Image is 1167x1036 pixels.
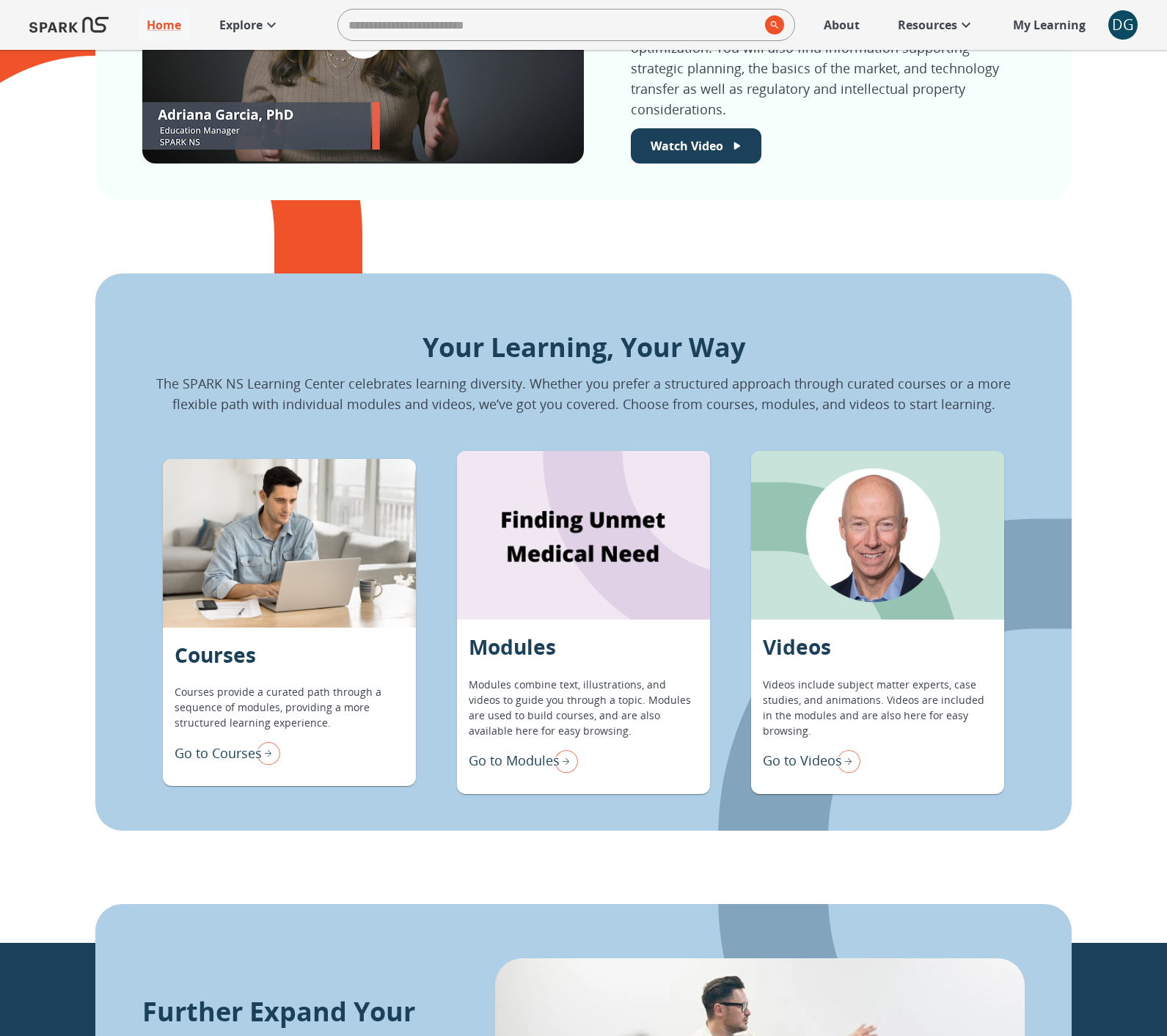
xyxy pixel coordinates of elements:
[751,451,1004,620] div: Videos
[824,16,860,34] p: About
[890,9,982,41] a: Resources
[763,751,842,771] p: Go to Videos
[147,16,181,34] p: Home
[457,451,710,620] div: Modules
[469,631,556,662] p: Modules
[763,677,992,738] p: Videos include subject matter experts, case studies, and animations. Videos are included in the m...
[163,459,416,628] div: Courses
[175,639,256,670] p: Courses
[142,373,1025,414] p: The SPARK NS Learning Center celebrates learning diversity. Whether you prefer a structured appro...
[1108,10,1138,40] button: account of current user
[1013,16,1086,34] p: My Learning
[763,746,860,776] div: Go to Videos
[1108,10,1138,40] div: DG
[212,9,288,41] a: Explore
[469,677,698,738] p: Modules combine text, illustrations, and videos to guide you through a topic. Modules are used to...
[759,10,784,40] button: search
[549,746,578,776] img: right arrow
[219,16,263,34] p: Explore
[142,328,1025,367] p: Your Learning, Your Way
[816,9,867,41] a: About
[831,746,860,776] img: right arrow
[631,128,761,164] button: Watch Welcome Video
[175,743,262,763] p: Go to Courses
[469,746,578,776] div: Go to Modules
[651,137,723,155] p: Watch Video
[139,9,189,41] a: Home
[763,631,831,662] p: Videos
[898,16,957,34] p: Resources
[175,738,280,768] div: Go to Courses
[469,751,560,771] p: Go to Modules
[29,7,109,43] img: Logo of SPARK at Stanford
[175,684,404,730] p: Courses provide a curated path through a sequence of modules, providing a more structured learnin...
[251,738,280,768] img: right arrow
[1006,9,1094,41] a: My Learning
